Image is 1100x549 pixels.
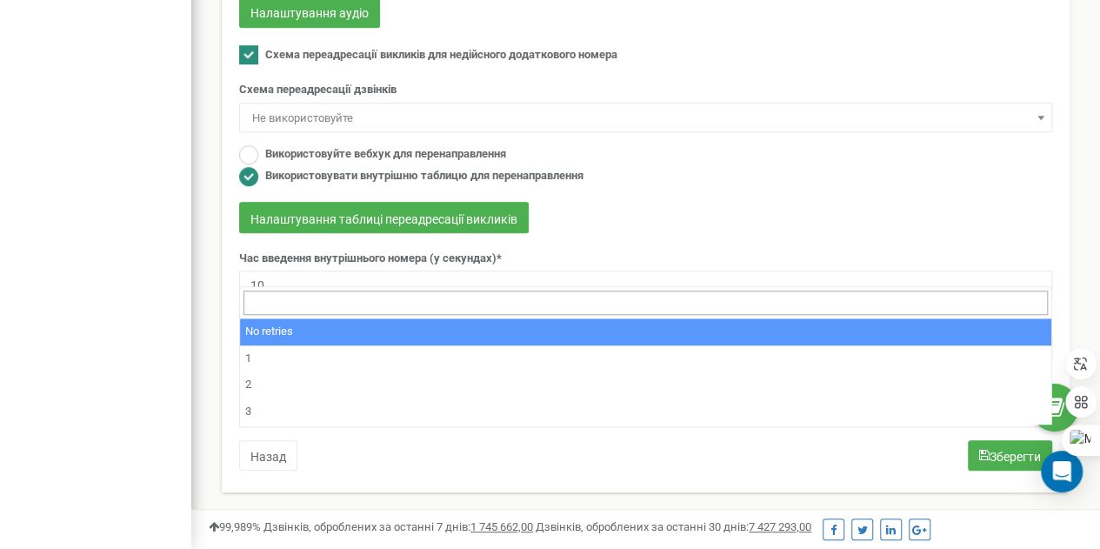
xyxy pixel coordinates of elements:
[252,111,353,124] font: Не використовуйте
[749,520,811,533] font: 7 427 293,00
[265,169,583,182] font: Використовувати внутрішню таблицю для перенаправлення
[265,147,506,160] font: Використовуйте вебхук для перенаправлення
[239,251,502,264] font: Час введення внутрішнього номера (у секундах)*
[250,449,286,463] font: Назад
[250,211,517,225] font: Налаштування таблиці переадресації викликів
[240,372,1051,398] li: 2
[239,83,397,96] font: Схема переадресації дзвінків
[240,345,1051,372] li: 1
[239,440,297,472] button: Назад
[263,520,470,533] font: Дзвінків, оброблених за останні 7 днів:
[968,440,1052,472] button: Зберегти
[239,202,529,233] button: Налаштування таблиці переадресації викликів
[470,520,533,533] font: 1 745 662,00
[536,520,749,533] font: Дзвінків, оброблених за останні 30 днів:
[265,48,617,61] font: Схема переадресації викликів для недійсного додаткового номера
[1041,451,1083,492] div: Відкрити Intercom Messenger
[240,318,1051,345] li: No retries
[990,449,1041,463] font: Зберегти
[245,106,1046,131] span: Не використовуйте
[240,398,1051,425] li: 3
[239,103,1052,132] span: Не використовуйте
[250,6,369,20] font: Налаштування аудіо
[219,520,261,533] font: 99,989%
